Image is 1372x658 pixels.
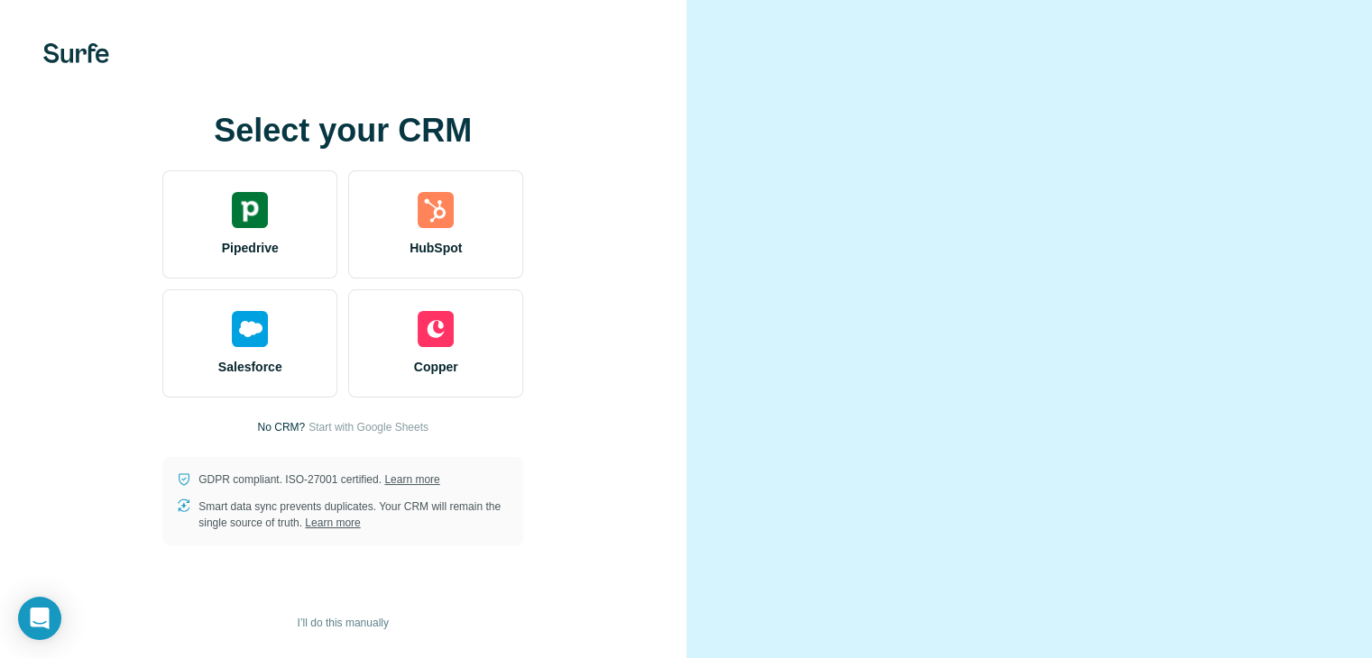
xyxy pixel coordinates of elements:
[43,43,109,63] img: Surfe's logo
[384,473,439,486] a: Learn more
[285,609,401,636] button: I’ll do this manually
[305,516,360,529] a: Learn more
[232,311,268,347] img: salesforce's logo
[414,358,458,376] span: Copper
[222,239,279,257] span: Pipedrive
[258,419,306,435] p: No CRM?
[418,311,454,347] img: copper's logo
[410,239,462,257] span: HubSpot
[198,471,439,488] p: GDPR compliant. ISO-27001 certified.
[218,358,282,376] span: Salesforce
[418,192,454,228] img: hubspot's logo
[298,615,389,631] span: I’ll do this manually
[198,498,509,531] p: Smart data sync prevents duplicates. Your CRM will remain the single source of truth.
[308,419,428,435] button: Start with Google Sheets
[162,113,523,149] h1: Select your CRM
[18,597,61,640] div: Open Intercom Messenger
[232,192,268,228] img: pipedrive's logo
